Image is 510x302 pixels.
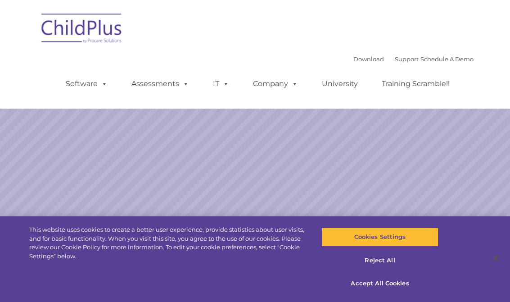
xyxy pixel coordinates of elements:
a: Support [395,55,419,63]
button: Accept All Cookies [321,274,439,293]
button: Cookies Settings [321,228,439,247]
a: Schedule A Demo [420,55,474,63]
a: IT [204,75,238,93]
button: Reject All [321,251,439,270]
font: | [353,55,474,63]
img: ChildPlus by Procare Solutions [37,7,127,52]
div: This website uses cookies to create a better user experience, provide statistics about user visit... [29,225,306,261]
a: Assessments [122,75,198,93]
a: Training Scramble!! [373,75,459,93]
button: Close [486,248,505,268]
a: Company [244,75,307,93]
a: University [313,75,367,93]
a: Download [353,55,384,63]
a: Software [57,75,117,93]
